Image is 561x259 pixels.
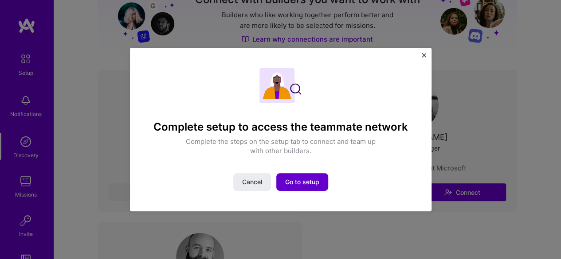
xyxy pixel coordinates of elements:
span: Go to setup [285,178,319,186]
button: Close [422,53,426,62]
h4: Complete setup to access the teammate network [153,121,408,134]
img: Complete setup illustration [259,68,302,103]
button: Go to setup [276,173,328,191]
p: Complete the steps on the setup tab to connect and team up with other builders. [181,137,381,155]
button: Cancel [233,173,271,191]
span: Cancel [242,178,262,186]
